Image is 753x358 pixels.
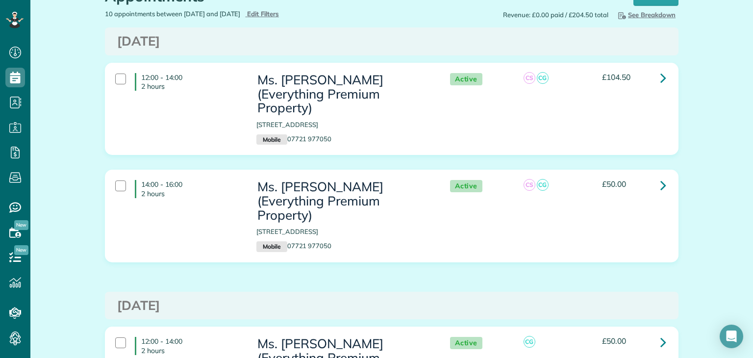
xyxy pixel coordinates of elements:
span: CS [524,72,535,84]
h3: [DATE] [117,34,666,49]
span: CG [524,336,535,348]
span: See Breakdown [616,11,676,19]
span: CG [537,72,549,84]
a: Mobile07721 977050 [256,135,331,143]
div: Open Intercom Messenger [720,325,743,348]
span: New [14,220,28,230]
span: CG [537,179,549,191]
h4: 12:00 - 14:00 [135,73,242,91]
span: Active [450,180,482,192]
p: [STREET_ADDRESS] [256,227,430,236]
a: Mobile07721 977050 [256,242,331,250]
span: Active [450,73,482,85]
h4: 14:00 - 16:00 [135,180,242,198]
h4: 12:00 - 14:00 [135,337,242,355]
span: Revenue: £0.00 paid / £204.50 total [503,10,608,20]
div: 10 appointments between [DATE] and [DATE] [98,9,392,19]
span: £104.50 [602,72,630,82]
h3: Ms. [PERSON_NAME] (Everything Premium Property) [256,73,430,115]
span: £50.00 [602,179,626,189]
a: Edit Filters [245,10,279,18]
small: Mobile [256,134,287,145]
span: CS [524,179,535,191]
p: 2 hours [141,346,242,355]
h3: [DATE] [117,299,666,313]
p: [STREET_ADDRESS] [256,120,430,129]
span: £50.00 [602,336,626,346]
p: 2 hours [141,189,242,198]
small: Mobile [256,241,287,252]
span: New [14,245,28,255]
span: Active [450,337,482,349]
p: 2 hours [141,82,242,91]
button: See Breakdown [613,9,678,20]
h3: Ms. [PERSON_NAME] (Everything Premium Property) [256,180,430,222]
span: Edit Filters [247,10,279,18]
